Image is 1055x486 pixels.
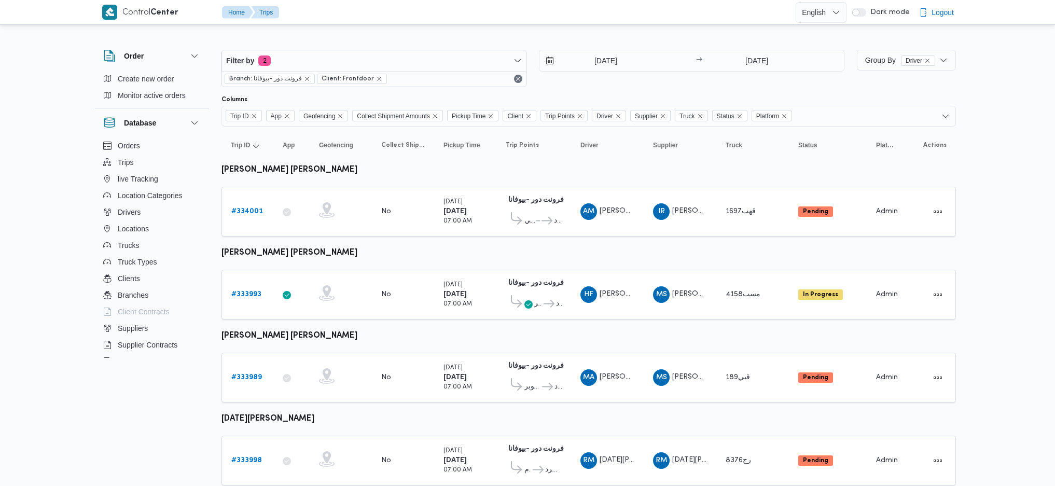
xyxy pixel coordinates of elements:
[118,189,183,202] span: Location Categories
[506,141,539,149] span: Trip Points
[443,282,463,288] small: [DATE]
[303,110,335,122] span: Geofencing
[524,464,531,476] span: الهرم
[118,140,140,152] span: Orders
[876,208,898,215] span: Admin
[231,374,262,381] b: # 333989
[118,173,158,185] span: live Tracking
[99,337,205,353] button: Supplier Contracts
[95,137,209,362] div: Database
[452,110,485,122] span: Pickup Time
[118,239,139,252] span: Trucks
[118,322,148,335] span: Suppliers
[279,137,304,154] button: App
[221,166,357,174] b: [PERSON_NAME] [PERSON_NAME]
[540,110,588,121] span: Trip Points
[508,280,564,286] b: فرونت دور -بيوفانا
[304,76,310,82] button: remove selected entity
[545,110,575,122] span: Trip Points
[906,56,922,65] span: Driver
[99,270,205,287] button: Clients
[554,381,562,393] span: فرونت دور مسطرد
[443,457,467,464] b: [DATE]
[251,6,279,19] button: Trips
[600,290,720,297] span: [PERSON_NAME] [PERSON_NAME]
[653,141,678,149] span: Supplier
[545,464,562,476] span: فرونت دور مسطرد
[600,456,682,463] span: [DATE][PERSON_NAME]
[99,71,205,87] button: Create new order
[503,110,536,121] span: Client
[381,373,391,382] div: No
[876,374,898,381] span: Admin
[439,137,491,154] button: Pickup Time
[266,110,295,121] span: App
[803,209,828,215] b: Pending
[443,301,472,307] small: 07:00 AM
[99,137,205,154] button: Orders
[222,6,253,19] button: Home
[103,50,201,62] button: Order
[447,110,498,121] span: Pickup Time
[432,113,438,119] button: Remove Collect Shipment Amounts from selection in this group
[103,117,201,129] button: Database
[99,320,205,337] button: Suppliers
[118,89,186,102] span: Monitor active orders
[376,76,382,82] button: remove selected entity
[337,113,343,119] button: Remove Geofencing from selection in this group
[524,381,540,393] span: قسم أول 6 أكتوبر
[580,141,599,149] span: Driver
[99,204,205,220] button: Drivers
[271,110,282,122] span: App
[118,156,134,169] span: Trips
[118,206,141,218] span: Drivers
[876,457,898,464] span: Admin
[150,9,178,17] b: Center
[929,203,946,220] button: Actions
[798,372,833,383] span: Pending
[231,288,261,301] a: #333993
[600,373,720,380] span: [PERSON_NAME] [PERSON_NAME]
[915,2,958,23] button: Logout
[99,303,205,320] button: Client Contracts
[658,203,665,220] span: IR
[752,110,793,121] span: Platform
[534,298,542,310] span: قسم أول 6 أكتوبر
[941,112,950,120] button: Open list of options
[99,220,205,237] button: Locations
[600,207,720,214] span: [PERSON_NAME] [PERSON_NAME]
[672,373,731,380] span: [PERSON_NAME]
[583,452,594,469] span: RM
[781,113,787,119] button: Remove Platform from selection in this group
[381,456,391,465] div: No
[222,50,526,71] button: Filter by2 active filters
[443,208,467,215] b: [DATE]
[99,237,205,254] button: Trucks
[672,207,815,214] span: [PERSON_NAME][DATE] [PERSON_NAME]
[231,457,262,464] b: # 333998
[696,57,702,64] div: →
[901,55,935,66] span: Driver
[580,203,597,220] div: Ahmad Muhammad Alaam Said Ahmad Alhamolai
[726,457,751,464] span: رج8376
[231,371,262,384] a: #333989
[443,374,467,381] b: [DATE]
[226,110,262,121] span: Trip ID
[872,137,899,154] button: Platform
[221,95,247,104] label: Columns
[932,6,954,19] span: Logout
[118,289,148,301] span: Branches
[556,298,562,310] span: فرونت دور مسطرد
[124,50,144,62] h3: Order
[865,56,935,64] span: Group By Driver
[443,467,472,473] small: 07:00 AM
[924,58,931,64] button: remove selected entity
[798,289,843,300] span: In Progress
[226,54,254,67] span: Filter by
[118,256,157,268] span: Truck Types
[653,286,670,303] div: Muhammad Slah Abadalltaif Alshrif
[525,113,532,119] button: Remove Client from selection in this group
[653,203,670,220] div: Ibrahem Rmdhan Ibrahem Athman AbobIsha
[726,291,760,298] span: مسب4158
[252,141,260,149] svg: Sorted in descending order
